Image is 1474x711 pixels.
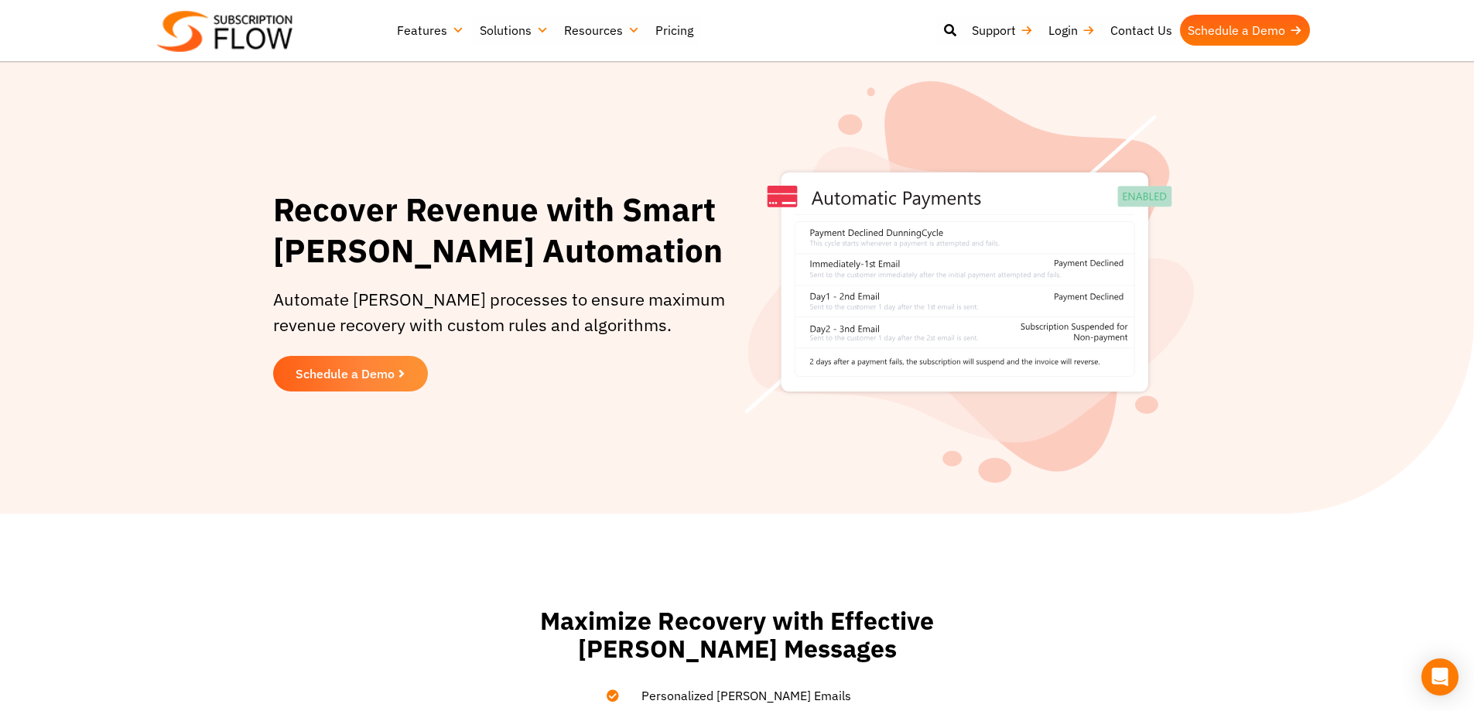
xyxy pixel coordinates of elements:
[474,607,1000,664] h2: Maximize Recovery with Effective [PERSON_NAME] Messages
[1180,15,1310,46] a: Schedule a Demo
[389,15,472,46] a: Features
[1421,658,1459,696] div: Open Intercom Messenger
[472,15,556,46] a: Solutions
[964,15,1041,46] a: Support
[273,190,737,271] h1: Recover Revenue with Smart [PERSON_NAME] Automation
[622,686,851,705] span: Personalized [PERSON_NAME] Emails
[273,356,428,391] a: Schedule a Demo
[648,15,701,46] a: Pricing
[273,286,737,337] p: Automate [PERSON_NAME] processes to ensure maximum revenue recovery with custom rules and algorit...
[1103,15,1180,46] a: Contact Us
[157,11,292,52] img: Subscriptionflow
[556,15,648,46] a: Resources
[1041,15,1103,46] a: Login
[745,81,1194,483] img: Recover Revenue with Smart Dunning Automation
[296,367,395,380] span: Schedule a Demo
